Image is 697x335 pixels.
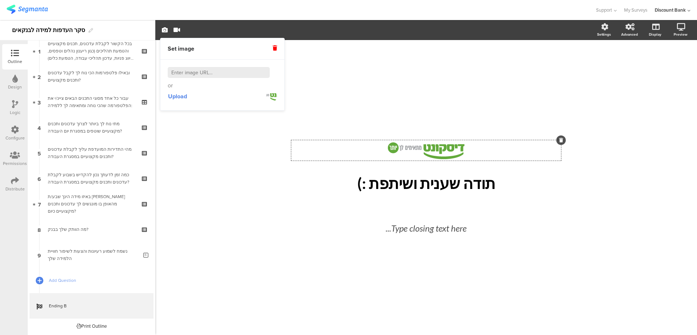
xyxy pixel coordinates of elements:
button: Upload [168,90,187,103]
div: Distribute [5,186,25,192]
div: נשמח לשמוע רעיונות והצעות לשיפור חוויית הלמידה שלך [48,248,138,262]
div: כמה זמן לדעתך נכון להקדיש בשבוע לקבלת עדכונים ותכנים מקצועיים במסגרת העבודה? [48,171,135,186]
div: Advanced [621,32,638,37]
span: Upload [168,92,187,100]
a: 5 מהי התדירות המועדפת עליך לקבלת עדכונים ותכנים מקצועיים במסגרת העבודה? [30,140,153,166]
span: Add Question [49,277,142,284]
div: Design [8,84,22,90]
span: 9 [38,251,41,259]
div: Configure [5,135,25,141]
div: ובאילו פלטפורמות הכי נוח לך לקבל עדכונים ותכנים מקצועיים? [48,69,135,84]
a: 6 כמה זמן לדעתך נכון להקדיש בשבוע לקבלת עדכונים ותכנים מקצועיים במסגרת העבודה? [30,166,153,191]
div: Outline [8,58,22,65]
div: סקר העדפות למידה לבנקאים [12,24,85,36]
div: בכל הקשור לקבלת עדכונים, תכנים מקצועיים והטמעת תהליכים (כגון ריענון נהלים וטפסים, סיווג פניות, עד... [48,40,135,62]
a: 3 עבור כל אחד מסוגי התכנים הבאים ציינ/י את הפלטפורמה שהכי נוחה ומתאימה לך ללמידה: [30,89,153,115]
span: 3 [38,98,41,106]
div: Discount Bank [655,7,686,13]
span: Support [596,7,612,13]
div: מה הוותק שלך בבנק? [48,226,135,233]
input: Enter image URL... [168,67,270,78]
a: 8 מה הוותק שלך בבנק? [30,217,153,242]
span: Set image [168,45,194,53]
span: 5 [38,149,41,157]
div: Print Outline [77,323,107,330]
div: עבור כל אחד מסוגי התכנים הבאים ציינ/י את הפלטפורמה שהכי נוחה ומתאימה לך ללמידה: [48,95,135,109]
a: 2 ובאילו פלטפורמות הכי נוח לך לקבל עדכונים ותכנים מקצועיים? [30,64,153,89]
img: https%3A%2F%2Fd3718dnoaommpf.cloudfront.net%2Fsurvey%2Fending%2Ff78fb2a41dbc91efedac.png [266,91,277,102]
img: segmanta logo [7,5,48,14]
div: Display [649,32,661,37]
div: Settings [597,32,611,37]
span: 6 [38,174,41,182]
span: 4 [38,123,41,131]
span: 7 [38,200,41,208]
a: 4 מתי נוח לך ביותר לצרוך עדכונים ותכנים מקצועיים שוטפים במסגרת יום העבודה? [30,115,153,140]
a: 1 בכל הקשור לקבלת עדכונים, תכנים מקצועיים והטמעת תהליכים (כגון ריענון נהלים וטפסים, סיווג פניות, ... [30,38,153,64]
div: מהי התדירות המועדפת עליך לקבלת עדכונים ותכנים מקצועיים במסגרת העבודה? [48,146,135,160]
p: תודה שענית ושיתפת :) [291,174,561,193]
div: באיזו מידה הינך שבע/ת רצון מהאופן בו מונגשים לך עדכונים ותכנים מקצועיים כיום? [48,193,135,215]
span: Ending B [49,302,142,310]
a: Ending B [30,293,153,319]
span: or [168,82,173,90]
div: Preview [674,32,688,37]
div: Permissions [3,160,27,167]
a: 9 נשמח לשמוע רעיונות והצעות לשיפור חוויית הלמידה שלך [30,242,153,268]
div: מתי נוח לך ביותר לצרוך עדכונים ותכנים מקצועיים שוטפים במסגרת יום העבודה? [48,120,135,135]
span: 2 [38,72,41,80]
span: 8 [38,225,41,233]
div: Logic [10,109,20,116]
a: 7 באיזו מידה הינך שבע/ת [PERSON_NAME] מהאופן בו מונגשים לך עדכונים ותכנים מקצועיים כיום? [30,191,153,217]
span: 1 [38,47,40,55]
div: Type closing text here... [317,222,536,235]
